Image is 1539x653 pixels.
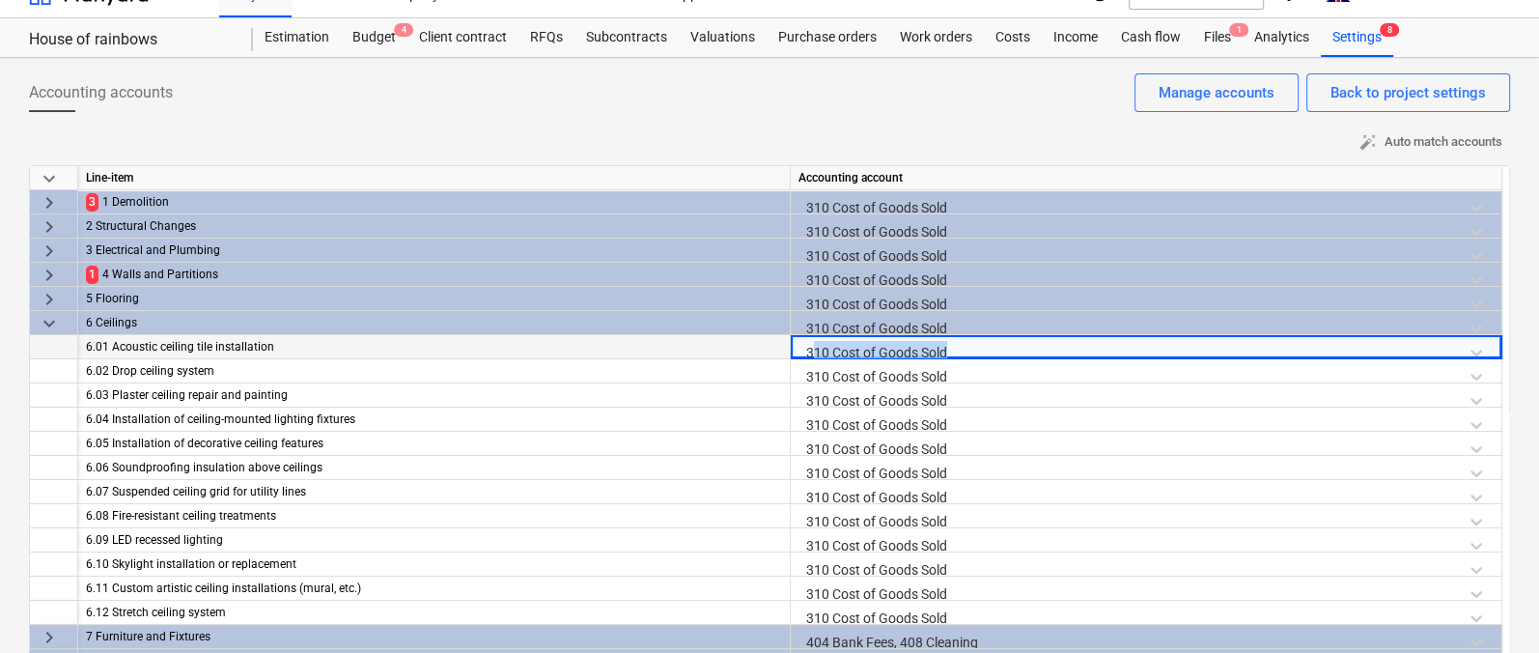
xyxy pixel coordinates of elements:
[1380,23,1399,37] span: 8
[574,18,679,57] a: Subcontracts
[1192,18,1243,57] a: Files1
[29,30,230,50] div: House of rainbows
[791,166,1502,190] div: Accounting account
[78,166,791,190] div: Line-item
[1321,18,1393,57] a: Settings8
[984,18,1042,57] a: Costs
[1321,18,1393,57] div: Settings
[86,383,782,408] div: 6.03 Plaster ceiling repair and painting
[394,23,413,37] span: 4
[1442,560,1539,653] iframe: Chat Widget
[407,18,518,57] a: Client contract
[1352,128,1510,157] button: Auto match accounts
[86,239,782,263] div: 3 Electrical and Plumbing
[86,287,782,311] div: 5 Flooring
[1229,23,1248,37] span: 1
[1359,131,1502,154] span: Auto match accounts
[29,81,173,104] span: Accounting accounts
[1359,133,1377,151] span: auto_fix_high
[1330,80,1486,105] div: Back to project settings
[767,18,888,57] a: Purchase orders
[86,553,782,577] div: 6.10 Skylight installation or replacement
[38,626,61,649] span: keyboard_arrow_right
[518,18,574,57] a: RFQs
[86,408,782,432] div: 6.04 Installation of ceiling-mounted lighting fixtures
[679,18,767,57] a: Valuations
[102,190,782,214] div: 1 Demolition
[38,167,61,190] span: keyboard_arrow_down
[86,504,782,528] div: 6.08 Fire-resistant ceiling treatments
[86,528,782,553] div: 6.09 LED recessed lighting
[38,240,61,263] span: keyboard_arrow_right
[86,601,782,625] div: 6.12 Stretch ceiling system
[888,18,984,57] a: Work orders
[1134,73,1299,112] button: Manage accounts
[1192,18,1243,57] div: Files
[86,193,98,212] span: 3
[1243,18,1321,57] a: Analytics
[102,263,782,287] div: 4 Walls and Partitions
[86,625,782,649] div: 7 Furniture and Fixtures
[1042,18,1109,57] a: Income
[86,432,782,456] div: 6.05 Installation of decorative ceiling features
[86,359,782,383] div: 6.02 Drop ceiling system
[86,577,782,601] div: 6.11 Custom artistic ceiling installations (mural, etc.)
[1306,73,1510,112] button: Back to project settings
[253,18,341,57] a: Estimation
[86,266,98,284] span: 1
[341,18,407,57] div: Budget
[38,264,61,287] span: keyboard_arrow_right
[86,480,782,504] div: 6.07 Suspended ceiling grid for utility lines
[341,18,407,57] a: Budget4
[86,456,782,480] div: 6.06 Soundproofing insulation above ceilings
[1109,18,1192,57] a: Cash flow
[38,191,61,214] span: keyboard_arrow_right
[38,312,61,335] span: keyboard_arrow_down
[38,215,61,239] span: keyboard_arrow_right
[86,311,782,335] div: 6 Ceilings
[86,214,782,239] div: 2 Structural Changes
[38,288,61,311] span: keyboard_arrow_right
[1159,80,1274,105] div: Manage accounts
[86,335,782,359] div: 6.01 Acoustic ceiling tile installation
